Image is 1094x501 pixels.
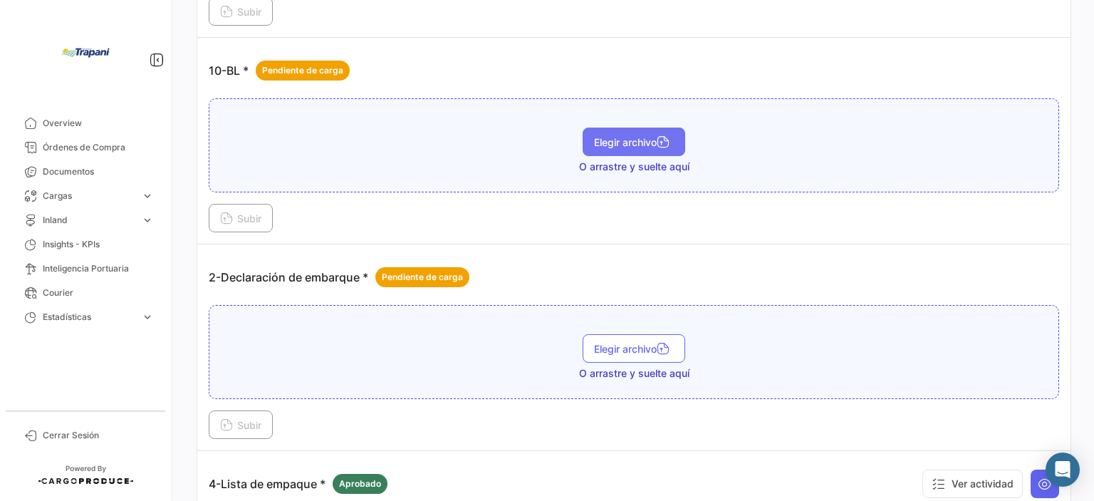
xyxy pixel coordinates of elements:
img: bd005829-9598-4431-b544-4b06bbcd40b2.jpg [50,17,121,88]
span: Estadísticas [43,311,135,324]
span: Subir [220,419,261,431]
button: Ver actividad [922,470,1023,498]
p: 2-Declaración de embarque * [209,267,469,287]
a: Courier [11,281,160,305]
span: Elegir archivo [594,136,674,148]
span: Subir [220,212,261,224]
span: expand_more [141,311,154,324]
span: Inland [43,214,135,227]
span: Elegir archivo [594,343,674,355]
a: Órdenes de Compra [11,135,160,160]
span: Subir [220,6,261,18]
span: expand_more [141,214,154,227]
span: Cargas [43,190,135,202]
p: 4-Lista de empaque * [209,474,387,494]
span: Courier [43,286,154,299]
a: Insights - KPIs [11,232,160,257]
button: Subir [209,204,273,232]
span: Aprobado [339,477,381,490]
span: O arrastre y suelte aquí [579,160,689,174]
span: expand_more [141,190,154,202]
span: Cerrar Sesión [43,429,154,442]
a: Inteligencia Portuaria [11,257,160,281]
span: O arrastre y suelte aquí [579,366,689,381]
button: Subir [209,410,273,439]
span: Órdenes de Compra [43,141,154,154]
button: Elegir archivo [583,334,685,363]
a: Overview [11,111,160,135]
span: Pendiente de carga [382,271,463,284]
a: Documentos [11,160,160,184]
span: Insights - KPIs [43,238,154,251]
p: 10-BL * [209,61,350,81]
span: Overview [43,117,154,130]
span: Inteligencia Portuaria [43,262,154,275]
span: Pendiente de carga [262,64,343,77]
span: Documentos [43,165,154,178]
button: Elegir archivo [583,128,685,156]
div: Abrir Intercom Messenger [1046,453,1080,487]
